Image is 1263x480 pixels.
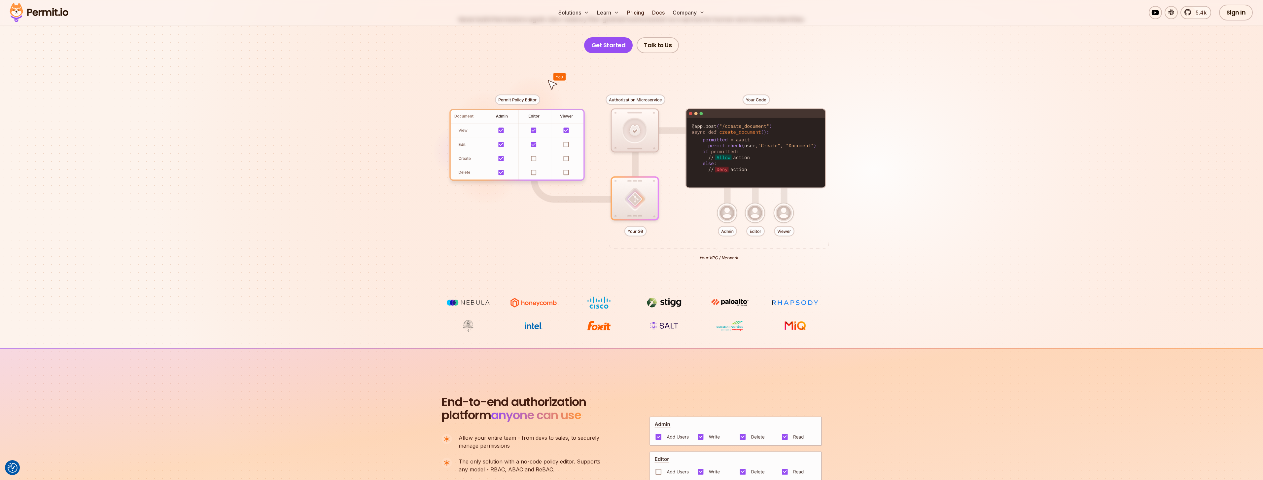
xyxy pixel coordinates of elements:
[1180,6,1211,19] a: 5.4k
[637,37,679,53] a: Talk to Us
[594,6,622,19] button: Learn
[624,6,647,19] a: Pricing
[7,1,71,24] img: Permit logo
[670,6,707,19] button: Company
[640,296,689,309] img: Stigg
[556,6,592,19] button: Solutions
[459,434,599,442] span: Allow your entire team - from devs to sales, to securely
[459,458,600,473] p: any model - RBAC, ABAC and ReBAC.
[640,319,689,332] img: salt
[770,296,820,309] img: Rhapsody Health
[443,319,493,332] img: Maricopa County Recorder\'s Office
[8,463,18,473] img: Revisit consent button
[584,37,633,53] a: Get Started
[441,395,586,409] span: End-to-end authorization
[649,6,667,19] a: Docs
[509,319,558,332] img: Intel
[509,296,558,309] img: Honeycomb
[459,458,600,465] span: The only solution with a no-code policy editor. Supports
[773,320,817,331] img: MIQ
[491,407,581,424] span: anyone can use
[8,463,18,473] button: Consent Preferences
[574,296,624,309] img: Cisco
[1219,5,1253,20] a: Sign In
[705,296,754,308] img: paloalto
[441,395,586,422] h2: platform
[459,434,599,450] p: manage permissions
[574,319,624,332] img: Foxit
[705,319,754,332] img: Casa dos Ventos
[443,296,493,309] img: Nebula
[1192,9,1207,17] span: 5.4k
